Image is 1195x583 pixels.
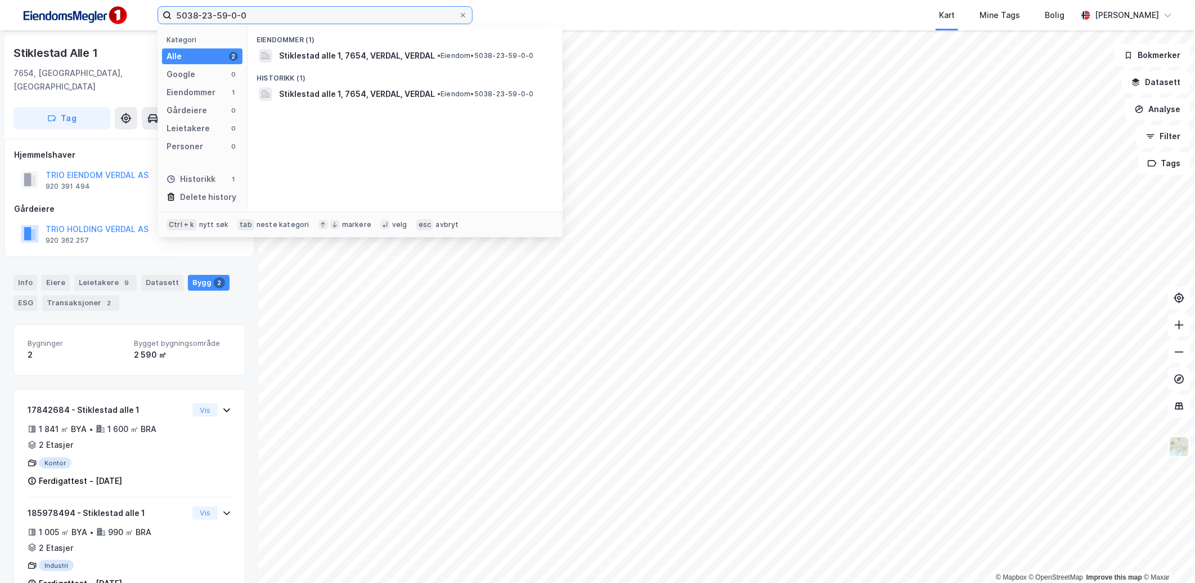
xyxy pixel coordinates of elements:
button: Bokmerker [1115,44,1190,66]
div: 1 [229,88,238,97]
div: 1 600 ㎡ BRA [107,422,156,436]
button: Vis [192,506,218,520]
div: 2 [104,297,115,309]
div: 0 [229,106,238,115]
div: 2 Etasjer [39,438,73,452]
div: 1 005 ㎡ BYA [39,526,87,539]
div: [PERSON_NAME] [1095,8,1159,22]
div: 990 ㎡ BRA [108,526,151,539]
a: OpenStreetMap [1029,573,1084,581]
button: Filter [1136,125,1190,148]
div: 2 590 ㎡ [134,348,231,362]
div: 1 841 ㎡ BYA [39,422,87,436]
div: Ferdigattest - [DATE] [39,474,122,488]
div: 0 [229,70,238,79]
div: Kategori [167,35,242,44]
div: 2 [229,52,238,61]
span: Eiendom • 5038-23-59-0-0 [437,90,534,99]
div: tab [237,219,254,230]
div: Hjemmelshaver [14,148,245,162]
div: Eiendommer [167,86,215,99]
div: nytt søk [199,220,229,229]
div: Stiklestad Alle 1 [14,44,100,62]
div: 0 [229,124,238,133]
button: Vis [192,403,218,417]
div: 17842684 - Stiklestad alle 1 [28,403,188,417]
input: Søk på adresse, matrikkel, gårdeiere, leietakere eller personer [172,7,459,24]
img: F4PB6Px+NJ5v8B7XTbfpPpyloAAAAASUVORK5CYII= [18,3,131,28]
span: Eiendom • 5038-23-59-0-0 [437,51,534,60]
span: • [437,90,441,98]
div: Info [14,275,37,291]
div: Leietakere [74,275,137,291]
div: 920 362 257 [46,236,89,245]
span: Bygget bygningsområde [134,339,231,348]
div: markere [342,220,371,229]
span: Bygninger [28,339,125,348]
div: 920 391 494 [46,182,90,191]
a: Mapbox [996,573,1027,581]
div: Alle [167,50,182,63]
div: Ctrl + k [167,219,197,230]
div: Google [167,68,195,81]
div: Historikk (1) [248,65,563,85]
div: Delete history [180,190,236,204]
div: 9 [121,277,132,288]
div: Mine Tags [980,8,1020,22]
span: Stiklestad alle 1, 7654, VERDAL, VERDAL [279,87,435,101]
div: esc [416,219,434,230]
div: Eiere [42,275,70,291]
img: Z [1169,436,1190,457]
div: Bygg [188,275,230,291]
div: Datasett [141,275,183,291]
div: velg [392,220,407,229]
div: 2 Etasjer [39,541,73,555]
div: Leietakere [167,122,210,135]
div: neste kategori [257,220,309,229]
button: Analyse [1125,98,1190,121]
div: 0 [229,142,238,151]
div: Gårdeiere [14,202,245,216]
div: 185978494 - Stiklestad alle 1 [28,506,188,520]
div: Personer [167,140,203,153]
button: Datasett [1122,71,1190,94]
button: Tag [14,107,110,130]
div: Bolig [1045,8,1064,22]
div: Eiendommer (1) [248,26,563,47]
div: Transaksjoner [42,295,119,311]
div: 2 [214,277,225,288]
div: 7654, [GEOGRAPHIC_DATA], [GEOGRAPHIC_DATA] [14,66,195,94]
div: ESG [14,295,38,311]
span: Stiklestad alle 1, 7654, VERDAL, VERDAL [279,49,435,63]
span: • [437,51,441,60]
div: Kart [939,8,955,22]
button: Tags [1138,152,1190,175]
div: Kontrollprogram for chat [1139,529,1195,583]
iframe: Chat Widget [1139,529,1195,583]
div: Gårdeiere [167,104,207,117]
a: Improve this map [1086,573,1142,581]
div: • [89,528,94,537]
div: 1 [229,175,238,184]
div: avbryt [435,220,459,229]
div: Historikk [167,172,215,186]
div: • [89,425,93,434]
div: 2 [28,348,125,362]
